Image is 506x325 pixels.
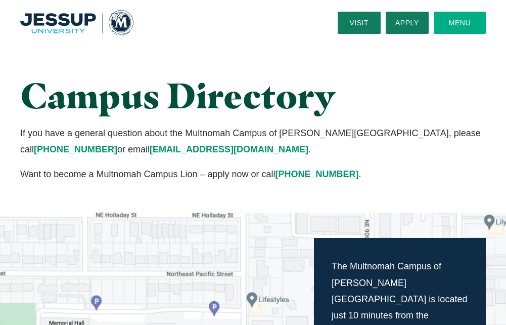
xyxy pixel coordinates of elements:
a: Apply [386,12,429,34]
a: [PHONE_NUMBER] [34,144,117,154]
p: If you have a general question about the Multnomah Campus of [PERSON_NAME][GEOGRAPHIC_DATA], plea... [20,125,486,158]
a: Visit [338,12,381,34]
h1: Campus Directory [20,76,486,115]
img: Multnomah University Logo [20,10,133,35]
button: Menu [434,12,486,34]
a: [PHONE_NUMBER] [275,169,359,179]
a: [EMAIL_ADDRESS][DOMAIN_NAME] [150,144,308,154]
a: Home [20,10,133,35]
p: Want to become a Multnomah Campus Lion – apply now or call . [20,166,486,182]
